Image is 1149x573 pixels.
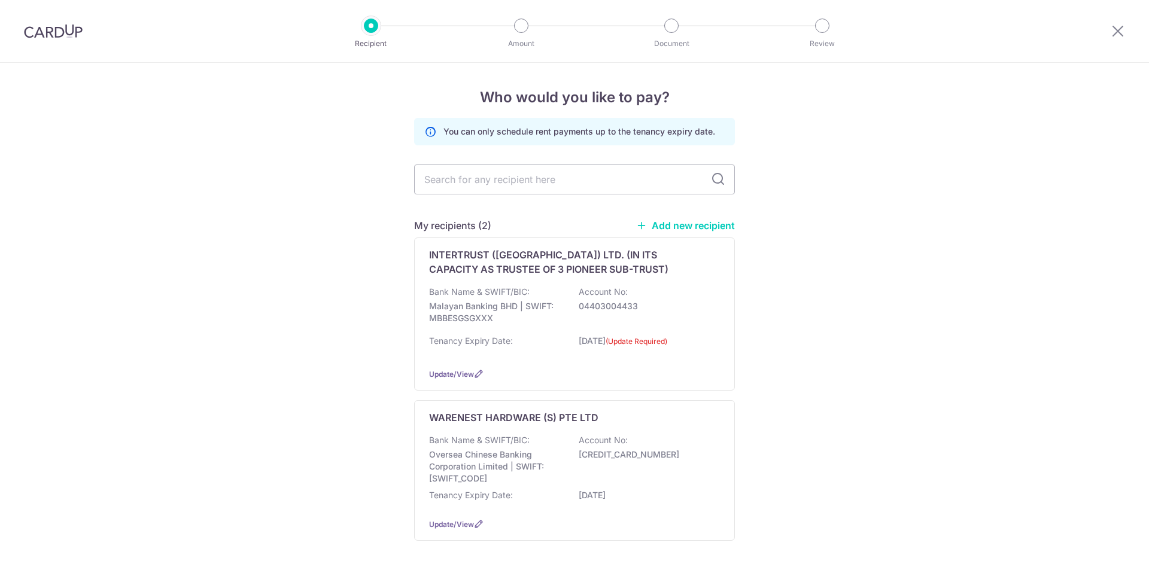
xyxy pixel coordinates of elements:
[579,489,713,501] p: [DATE]
[579,286,628,298] p: Account No:
[429,248,706,276] p: INTERTRUST ([GEOGRAPHIC_DATA]) LTD. (IN ITS CAPACITY AS TRUSTEE OF 3 PIONEER SUB-TRUST)
[429,489,513,501] p: Tenancy Expiry Date:
[429,410,598,425] p: WARENEST HARDWARE (S) PTE LTD
[443,126,715,138] p: You can only schedule rent payments up to the tenancy expiry date.
[579,300,713,312] p: 04403004433
[579,335,713,355] p: [DATE]
[627,38,716,50] p: Document
[414,164,735,194] input: Search for any recipient here
[1072,537,1137,567] iframe: Opens a widget where you can find more information
[429,449,563,484] p: Oversea Chinese Banking Corporation Limited | SWIFT: [SWIFT_CODE]
[429,434,530,446] p: Bank Name & SWIFT/BIC:
[429,335,513,347] p: Tenancy Expiry Date:
[327,38,415,50] p: Recipient
[24,24,83,38] img: CardUp
[477,38,566,50] p: Amount
[579,434,628,446] p: Account No:
[429,300,563,324] p: Malayan Banking BHD | SWIFT: MBBESGSGXXX
[429,286,530,298] p: Bank Name & SWIFT/BIC:
[414,218,491,233] h5: My recipients (2)
[606,336,667,348] label: (Update Required)
[636,220,735,231] a: Add new recipient
[429,370,474,379] a: Update/View
[414,87,735,108] h4: Who would you like to pay?
[778,38,867,50] p: Review
[429,520,474,529] a: Update/View
[579,449,713,461] p: [CREDIT_CARD_NUMBER]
